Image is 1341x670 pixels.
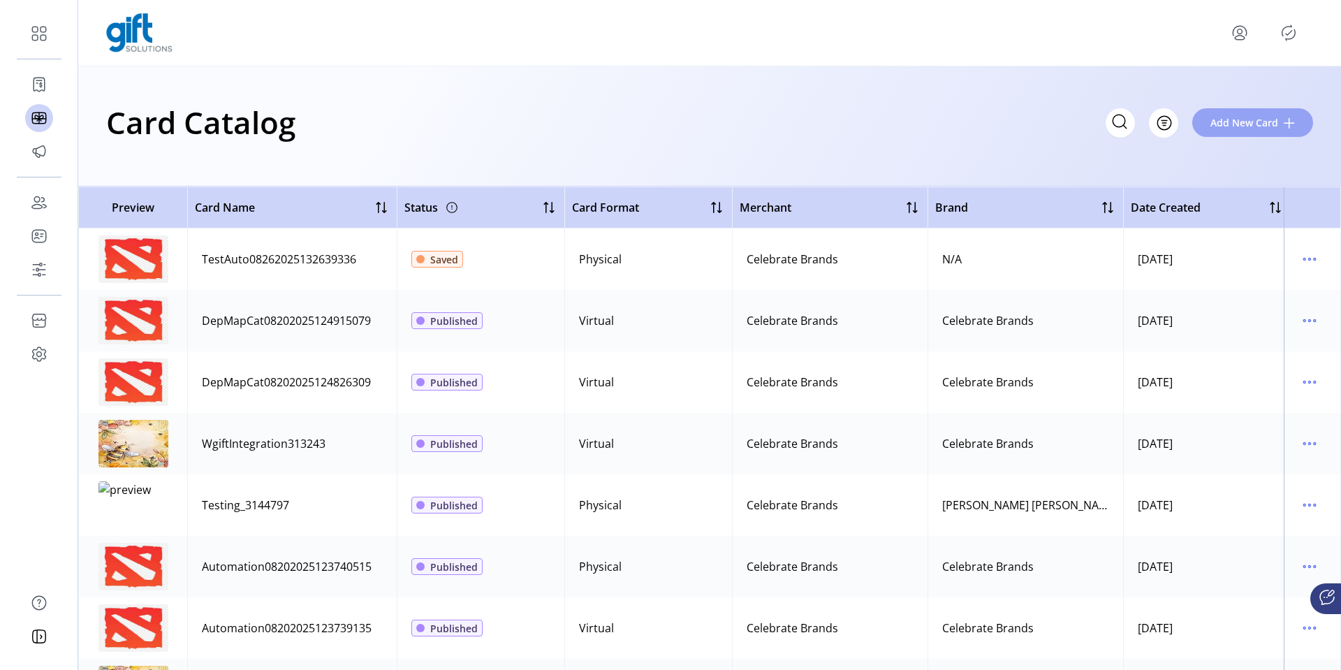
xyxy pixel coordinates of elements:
[430,560,478,574] span: Published
[1123,228,1291,290] td: [DATE]
[747,312,838,329] div: Celebrate Brands
[430,498,478,513] span: Published
[747,374,838,391] div: Celebrate Brands
[747,558,838,575] div: Celebrate Brands
[747,251,838,268] div: Celebrate Brands
[942,620,1034,636] div: Celebrate Brands
[98,543,168,590] img: preview
[1123,351,1291,413] td: [DATE]
[202,435,325,452] div: WgiftIntegration313243
[1298,248,1321,270] button: menu
[1277,22,1300,44] button: Publisher Panel
[1123,597,1291,659] td: [DATE]
[98,358,168,406] img: preview
[430,252,458,267] span: Saved
[935,199,968,216] span: Brand
[202,251,356,268] div: TestAuto08262025132639336
[1192,108,1313,137] button: Add New Card
[1123,290,1291,351] td: [DATE]
[1298,309,1321,332] button: menu
[579,374,614,391] div: Virtual
[430,437,478,451] span: Published
[1123,536,1291,597] td: [DATE]
[942,435,1034,452] div: Celebrate Brands
[747,620,838,636] div: Celebrate Brands
[430,621,478,636] span: Published
[1123,413,1291,474] td: [DATE]
[404,196,460,219] div: Status
[430,375,478,390] span: Published
[98,235,168,283] img: preview
[1298,371,1321,393] button: menu
[1298,494,1321,516] button: menu
[942,251,962,268] div: N/A
[202,620,372,636] div: Automation08202025123739135
[86,199,180,216] span: Preview
[579,558,622,575] div: Physical
[98,420,168,467] img: preview
[1123,474,1291,536] td: [DATE]
[942,374,1034,391] div: Celebrate Brands
[942,312,1034,329] div: Celebrate Brands
[942,497,1109,514] div: [PERSON_NAME] [PERSON_NAME]
[430,314,478,328] span: Published
[747,497,838,514] div: Celebrate Brands
[98,297,168,344] img: preview
[747,435,838,452] div: Celebrate Brands
[98,604,168,652] img: preview
[202,497,289,514] div: Testing_3144797
[202,374,371,391] div: DepMapCat08202025124826309
[942,558,1034,575] div: Celebrate Brands
[106,13,173,52] img: logo
[1298,555,1321,578] button: menu
[572,199,639,216] span: Card Format
[579,312,614,329] div: Virtual
[98,481,168,529] img: preview
[1229,22,1251,44] button: menu
[1298,617,1321,639] button: menu
[195,199,255,216] span: Card Name
[579,620,614,636] div: Virtual
[740,199,791,216] span: Merchant
[202,312,371,329] div: DepMapCat08202025124915079
[106,98,295,147] h1: Card Catalog
[1298,432,1321,455] button: menu
[1149,108,1178,138] button: Filter Button
[1210,115,1278,130] span: Add New Card
[202,558,372,575] div: Automation08202025123740515
[1106,108,1135,138] input: Search
[579,251,622,268] div: Physical
[579,435,614,452] div: Virtual
[579,497,622,514] div: Physical
[1131,199,1201,216] span: Date Created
